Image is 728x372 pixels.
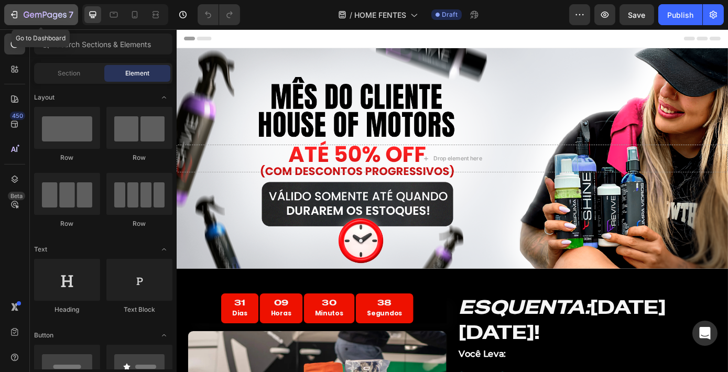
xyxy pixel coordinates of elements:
[658,4,702,25] button: Publish
[34,331,53,340] span: Button
[217,305,257,318] div: 38
[8,192,25,200] div: Beta
[350,9,352,20] span: /
[106,219,172,228] div: Row
[156,327,172,344] span: Toggle open
[158,305,190,318] div: 30
[106,305,172,314] div: Text Block
[34,245,47,254] span: Text
[34,34,172,54] input: Search Sections & Elements
[628,10,646,19] span: Save
[10,112,25,120] div: 450
[34,219,100,228] div: Row
[63,305,81,318] div: 31
[293,143,349,151] div: Drop element here
[217,318,257,331] p: Segundos
[106,153,172,162] div: Row
[156,89,172,106] span: Toggle open
[692,321,718,346] div: Open Intercom Messenger
[34,153,100,162] div: Row
[667,9,693,20] div: Publish
[34,305,100,314] div: Heading
[322,302,472,331] i: ESQUENTA:
[63,318,81,331] p: Dias
[620,4,654,25] button: Save
[34,93,55,102] span: Layout
[442,10,458,19] span: Draft
[107,305,131,318] div: 09
[198,4,240,25] div: Undo/Redo
[107,318,131,331] p: Horas
[156,241,172,258] span: Toggle open
[4,4,78,25] button: 7
[58,69,81,78] span: Section
[125,69,149,78] span: Element
[354,9,406,20] span: HOME FENTES
[321,301,616,360] h2: [DATE][DATE]!
[158,318,190,331] p: Minutos
[69,8,73,21] p: 7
